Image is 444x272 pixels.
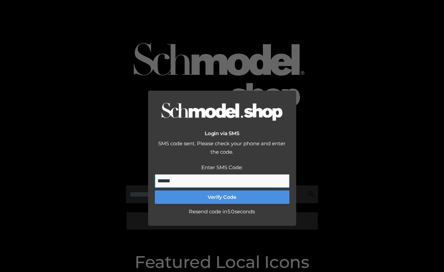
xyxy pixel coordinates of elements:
button: Verify Code [155,190,289,204]
img: Logo [162,102,283,122]
span: Resend code in seconds [189,208,255,215]
h2: Login via SMS [155,130,289,137]
div: SMS code sent. Please check your phone and enter the code. [155,139,289,163]
span: 50 [228,208,235,215]
label: Enter SMS Code: [201,164,243,171]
